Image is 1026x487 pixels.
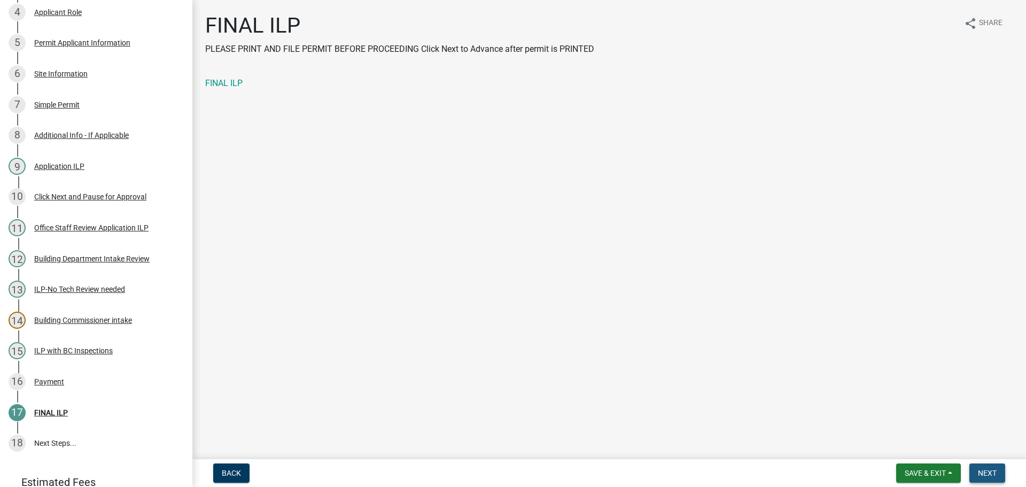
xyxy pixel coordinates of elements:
[34,132,129,139] div: Additional Info - If Applicable
[9,404,26,421] div: 17
[9,281,26,298] div: 13
[222,469,241,477] span: Back
[9,219,26,236] div: 11
[9,188,26,205] div: 10
[34,70,88,78] div: Site Information
[9,435,26,452] div: 18
[34,39,130,47] div: Permit Applicant Information
[34,378,64,385] div: Payment
[969,463,1005,483] button: Next
[978,469,997,477] span: Next
[905,469,946,477] span: Save & Exit
[9,65,26,82] div: 6
[9,312,26,329] div: 14
[205,43,594,56] p: PLEASE PRINT AND FILE PERMIT BEFORE PROCEEDING Click Next to Advance after permit is PRINTED
[955,13,1011,34] button: shareShare
[34,193,146,200] div: Click Next and Pause for Approval
[34,316,132,324] div: Building Commissioner intake
[213,463,250,483] button: Back
[34,409,68,416] div: FINAL ILP
[9,34,26,51] div: 5
[896,463,961,483] button: Save & Exit
[9,4,26,21] div: 4
[9,373,26,390] div: 16
[205,13,594,38] h1: FINAL ILP
[9,96,26,113] div: 7
[9,250,26,267] div: 12
[9,127,26,144] div: 8
[34,255,150,262] div: Building Department Intake Review
[34,285,125,293] div: ILP-No Tech Review needed
[9,158,26,175] div: 9
[34,163,84,170] div: Application ILP
[34,347,113,354] div: ILP with BC Inspections
[979,17,1002,30] span: Share
[34,224,149,231] div: Office Staff Review Application ILP
[34,9,82,16] div: Applicant Role
[9,342,26,359] div: 15
[964,17,977,30] i: share
[205,78,243,88] a: FINAL ILP
[34,101,80,109] div: Simple Permit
